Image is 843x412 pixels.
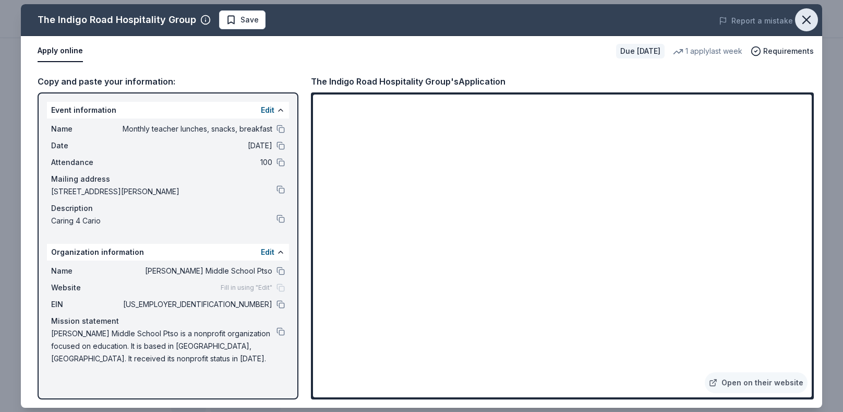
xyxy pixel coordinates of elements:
[261,104,274,116] button: Edit
[719,15,793,27] button: Report a mistake
[51,156,121,169] span: Attendance
[221,284,272,292] span: Fill in using "Edit"
[219,10,266,29] button: Save
[121,123,272,135] span: Monthly teacher lunches, snacks, breakfast
[51,173,285,185] div: Mailing address
[121,298,272,311] span: [US_EMPLOYER_IDENTIFICATION_NUMBER]
[121,156,272,169] span: 100
[51,185,276,198] span: [STREET_ADDRESS][PERSON_NAME]
[616,44,665,58] div: Due [DATE]
[51,123,121,135] span: Name
[121,265,272,277] span: [PERSON_NAME] Middle School Ptso
[51,281,121,294] span: Website
[38,40,83,62] button: Apply online
[47,244,289,261] div: Organization information
[751,45,814,57] button: Requirements
[121,139,272,152] span: [DATE]
[51,315,285,327] div: Mission statement
[311,75,505,88] div: The Indigo Road Hospitality Group's Application
[261,246,274,258] button: Edit
[240,14,259,26] span: Save
[51,215,276,227] span: Caring 4 Cario
[47,102,289,119] div: Event information
[705,372,808,393] a: Open on their website
[38,11,196,28] div: The Indigo Road Hospitality Group
[51,202,285,215] div: Description
[51,265,121,277] span: Name
[51,298,121,311] span: EIN
[38,75,298,88] div: Copy and paste your information:
[673,45,742,57] div: 1 apply last week
[51,139,121,152] span: Date
[51,327,276,365] span: [PERSON_NAME] Middle School Ptso is a nonprofit organization focused on education. It is based in...
[763,45,814,57] span: Requirements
